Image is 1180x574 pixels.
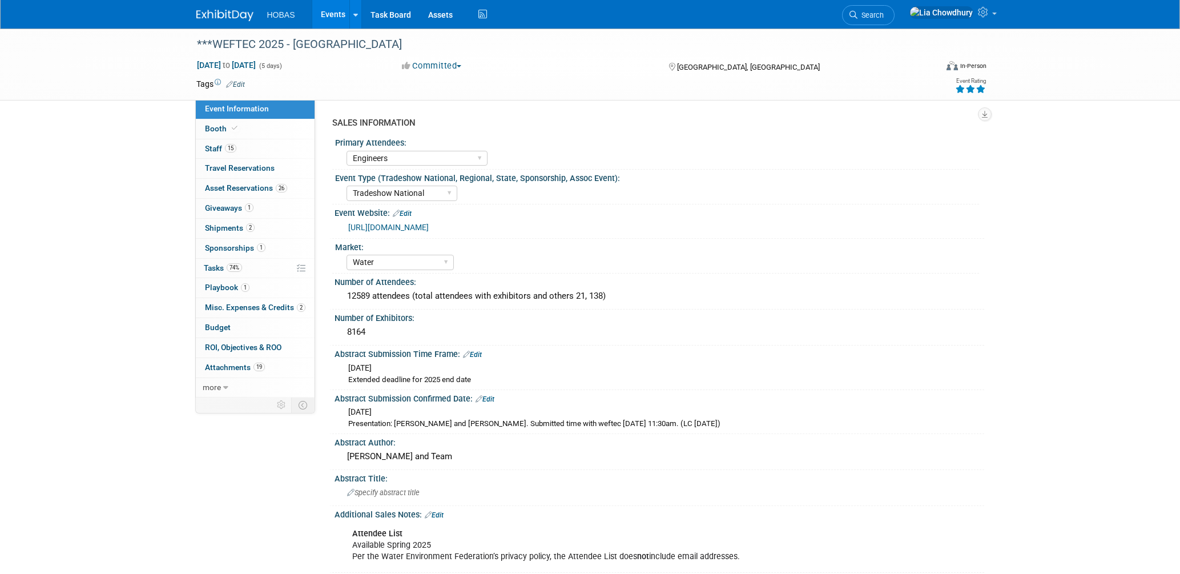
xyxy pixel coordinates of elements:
a: Search [842,5,895,25]
div: Extended deadline for 2025 end date [348,375,976,386]
div: Number of Attendees: [335,274,984,288]
div: Abstract Title: [335,470,984,484]
div: Event Format [869,59,987,77]
span: Shipments [205,223,255,232]
div: Abstract Submission Confirmed Date: [335,390,984,405]
div: In-Person [960,62,986,70]
div: Abstract Author: [335,434,984,448]
img: Lia Chowdhury [909,6,973,19]
div: ***WEFTEC 2025 - [GEOGRAPHIC_DATA] [193,34,920,55]
img: Format-Inperson.png [947,61,958,70]
span: Attachments [205,363,265,372]
span: (5 days) [258,62,282,70]
div: Number of Exhibitors: [335,310,984,324]
span: Giveaways [205,203,253,212]
span: [DATE] [348,363,372,372]
span: Search [857,11,884,19]
td: Personalize Event Tab Strip [272,398,292,412]
span: HOBAS [267,10,295,19]
div: Primary Attendees: [335,134,979,148]
span: Staff [205,144,236,153]
b: Attendee List [352,529,402,539]
div: Market: [335,239,979,253]
a: Staff15 [196,139,315,159]
a: Travel Reservations [196,159,315,178]
td: Tags [196,78,245,90]
span: Sponsorships [205,243,265,252]
a: Edit [463,351,482,359]
span: [GEOGRAPHIC_DATA], [GEOGRAPHIC_DATA] [677,63,820,71]
span: Specify abstract title [347,488,420,497]
a: Misc. Expenses & Credits2 [196,298,315,318]
span: 1 [241,283,249,292]
div: [PERSON_NAME] and Team [343,448,976,465]
a: Edit [226,81,245,89]
span: 2 [297,303,305,312]
div: Presentation: [PERSON_NAME] and [PERSON_NAME]. Submitted time with weftec [DATE] 11:30am. (LC [DA... [348,419,976,430]
span: 2 [246,223,255,232]
span: more [203,383,221,392]
a: Booth [196,119,315,139]
span: Budget [205,323,231,332]
a: Sponsorships1 [196,239,315,258]
div: 8164 [343,323,976,341]
a: Event Information [196,99,315,119]
span: Misc. Expenses & Credits [205,303,305,312]
span: to [221,61,232,70]
span: Travel Reservations [205,163,275,172]
span: 15 [225,144,236,152]
div: Additional Sales Notes: [335,506,984,521]
a: Edit [476,395,494,403]
span: Asset Reservations [205,183,287,192]
span: 19 [253,363,265,371]
div: Event Type (Tradeshow National, Regional, State, Sponsorship, Assoc Event): [335,170,979,184]
a: ROI, Objectives & ROO [196,338,315,358]
td: Toggle Event Tabs [291,398,315,412]
a: Playbook1 [196,278,315,298]
div: Available Spring 2025 Per the Water Environment Federation’s privacy policy, the Attendee List do... [344,523,859,568]
a: more [196,378,315,398]
button: Committed [398,60,466,72]
span: 1 [257,243,265,252]
a: Tasks74% [196,259,315,278]
span: ROI, Objectives & ROO [205,343,281,352]
a: [URL][DOMAIN_NAME] [348,223,429,232]
img: ExhibitDay [196,10,253,21]
i: Booth reservation complete [232,125,237,131]
a: Attachments19 [196,358,315,378]
a: Asset Reservations26 [196,179,315,198]
div: Event Rating [955,78,986,84]
span: Event Information [205,104,269,113]
b: not [637,552,649,561]
div: Event Website: [335,204,984,219]
span: Playbook [205,283,249,292]
a: Giveaways1 [196,199,315,218]
div: SALES INFORMATION [332,117,976,129]
a: Budget [196,318,315,338]
span: 1 [245,203,253,212]
a: Edit [393,210,412,218]
span: [DATE] [DATE] [196,60,256,70]
span: Booth [205,124,240,133]
span: Tasks [204,263,242,272]
a: Edit [425,511,444,519]
a: Shipments2 [196,219,315,238]
span: 26 [276,184,287,192]
span: [DATE] [348,407,372,416]
span: 74% [227,263,242,272]
div: Abstract Submission Time Frame: [335,346,984,360]
div: 12589 attendees (total attendees with exhibitors and others 21, 138) [343,287,976,305]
